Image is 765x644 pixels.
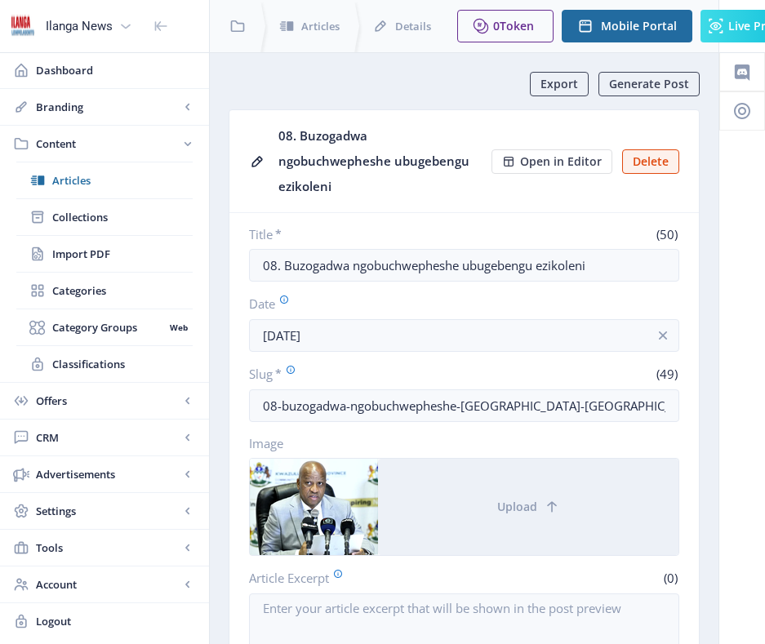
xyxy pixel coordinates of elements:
span: Dashboard [36,62,196,78]
a: Categories [16,273,193,309]
label: Date [249,295,666,313]
span: Generate Post [609,78,689,91]
div: 08. Buzogadwa ngobuchwepheshe ubugebengu ezikoleni [278,123,482,199]
span: Branding [36,99,180,115]
span: Settings [36,503,180,519]
span: Mobile Portal [601,20,677,33]
span: Import PDF [52,246,193,262]
span: Offers [36,393,180,409]
span: Account [36,576,180,593]
div: Ilanga News [46,8,113,44]
button: Delete [622,149,679,174]
a: Classifications [16,346,193,382]
span: (50) [654,226,679,242]
span: Collections [52,209,193,225]
span: Classifications [52,356,193,372]
a: Import PDF [16,236,193,272]
span: Details [395,18,431,34]
a: Collections [16,199,193,235]
a: Category GroupsWeb [16,309,193,345]
button: info [647,319,679,352]
span: (0) [661,570,679,586]
button: Upload [378,459,678,555]
label: Slug [249,365,458,383]
button: Generate Post [598,72,700,96]
input: Type Article Title ... [249,249,679,282]
input: Publishing Date [249,319,679,352]
span: Content [36,135,180,152]
a: Articles [16,162,193,198]
span: Advertisements [36,466,180,482]
span: Token [500,18,534,33]
span: Articles [301,18,340,34]
nb-icon: info [655,327,671,344]
span: CRM [36,429,180,446]
label: Article Excerpt [249,569,458,587]
button: 0Token [457,10,554,42]
button: Mobile Portal [562,10,692,42]
button: Open in Editor [491,149,612,174]
span: Category Groups [52,319,164,335]
label: Image [249,435,666,451]
span: Logout [36,613,196,629]
span: Articles [52,172,193,189]
span: Categories [52,282,193,299]
span: Upload [497,500,537,513]
button: Export [530,72,589,96]
span: Open in Editor [520,155,602,168]
nb-badge: Web [164,319,193,335]
span: (49) [654,366,679,382]
span: Tools [36,540,180,556]
img: 6e32966d-d278-493e-af78-9af65f0c2223.png [10,13,36,39]
label: Title [249,226,458,242]
span: Export [540,78,578,91]
input: this-is-how-a-slug-looks-like [249,389,679,422]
